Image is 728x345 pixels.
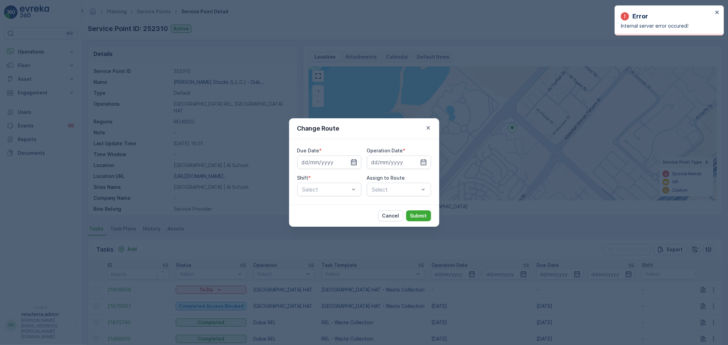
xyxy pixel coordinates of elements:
[372,185,419,194] p: Select
[297,155,361,169] input: dd/mm/yyyy
[621,22,713,29] p: Internal server error occured!
[715,10,720,16] button: close
[367,175,405,181] label: Assign to Route
[378,210,403,221] button: Cancel
[410,212,427,219] p: Submit
[632,12,648,21] p: Error
[367,148,403,153] label: Operation Date
[406,210,431,221] button: Submit
[297,124,340,133] p: Change Route
[297,175,309,181] label: Shift
[382,212,399,219] p: Cancel
[302,185,349,194] p: Select
[367,155,431,169] input: dd/mm/yyyy
[297,148,319,153] label: Due Date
